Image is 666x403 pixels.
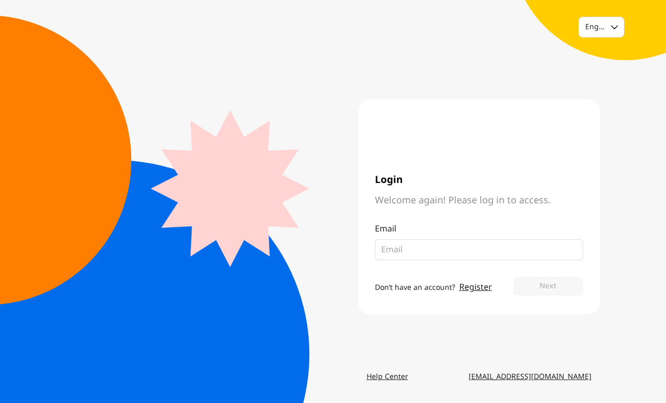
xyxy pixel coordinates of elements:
[585,22,605,32] div: English
[381,243,569,256] input: Email
[459,281,492,294] a: Register
[460,368,600,386] a: [EMAIL_ADDRESS][DOMAIN_NAME]
[375,223,583,235] p: Email
[375,282,455,293] span: Don’t have an account?
[513,277,583,296] button: Next
[375,174,583,186] span: Login
[375,194,583,207] span: Welcome again! Please log in to access.
[358,368,417,386] a: Help Center
[465,123,493,151] img: yournextu-logo-vertical-compact-v2.png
